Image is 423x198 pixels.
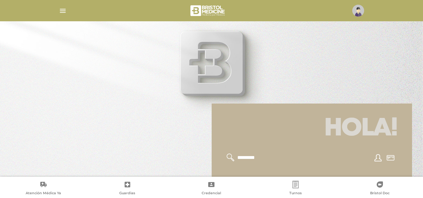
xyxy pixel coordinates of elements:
span: Guardias [119,191,135,196]
a: Turnos [254,181,338,197]
a: Credencial [169,181,254,197]
a: Atención Médica Ya [1,181,85,197]
span: Credencial [202,191,221,196]
img: Cober_menu-lines-white.svg [59,7,67,15]
h1: Hola! [219,111,405,146]
img: profile-placeholder.svg [352,5,364,17]
span: Bristol Doc [370,191,389,196]
span: Turnos [289,191,302,196]
span: Atención Médica Ya [26,191,61,196]
img: bristol-medicine-blanco.png [189,3,227,18]
a: Bristol Doc [338,181,422,197]
a: Guardias [85,181,170,197]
